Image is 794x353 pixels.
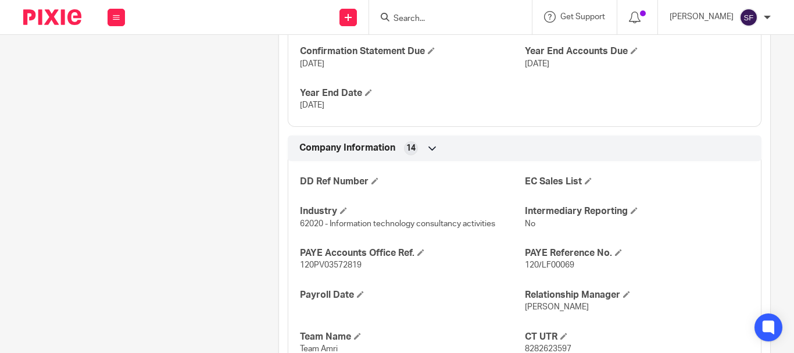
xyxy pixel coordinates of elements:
input: Search [392,14,497,24]
h4: EC Sales List [525,176,749,188]
h4: Intermediary Reporting [525,205,749,217]
h4: PAYE Reference No. [525,247,749,259]
h4: PAYE Accounts Office Ref. [300,247,524,259]
span: Company Information [299,142,395,154]
img: svg%3E [739,8,758,27]
span: 62020 - Information technology consultancy activities [300,220,495,228]
span: 120PV03572819 [300,261,362,269]
span: Get Support [560,13,605,21]
span: [DATE] [300,101,324,109]
span: 120/LF00069 [525,261,574,269]
span: [DATE] [525,60,549,68]
h4: DD Ref Number [300,176,524,188]
h4: Industry [300,205,524,217]
span: 14 [406,142,416,154]
h4: Payroll Date [300,289,524,301]
p: [PERSON_NAME] [670,11,734,23]
span: [PERSON_NAME] [525,303,589,311]
h4: Year End Date [300,87,524,99]
h4: Year End Accounts Due [525,45,749,58]
h4: Team Name [300,331,524,343]
h4: Confirmation Statement Due [300,45,524,58]
h4: CT UTR [525,331,749,343]
span: [DATE] [300,60,324,68]
img: Pixie [23,9,81,25]
span: No [525,220,535,228]
h4: Relationship Manager [525,289,749,301]
span: 8282623597 [525,345,571,353]
span: Team Amri [300,345,338,353]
